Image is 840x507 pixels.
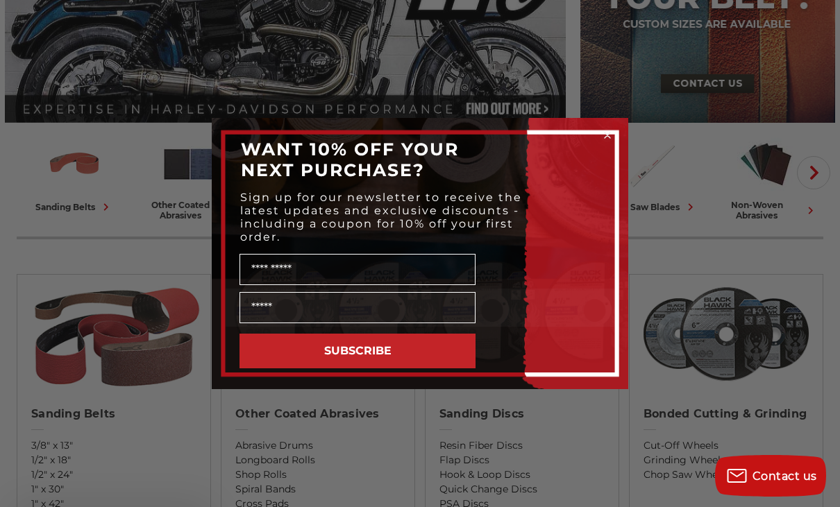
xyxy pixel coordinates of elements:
[240,292,476,323] input: Email
[715,455,826,497] button: Contact us
[600,128,614,142] button: Close dialog
[240,334,476,368] button: SUBSCRIBE
[240,191,522,243] span: Sign up for our newsletter to receive the latest updates and exclusive discounts - including a co...
[241,139,459,180] span: WANT 10% OFF YOUR NEXT PURCHASE?
[753,470,817,483] span: Contact us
